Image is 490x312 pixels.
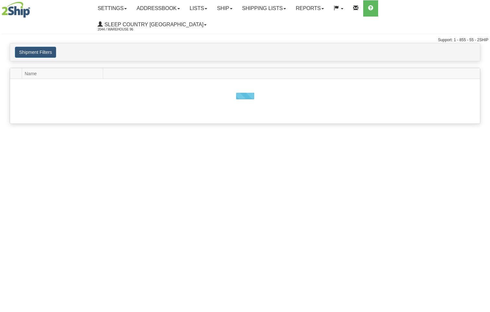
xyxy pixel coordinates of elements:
[212,0,237,17] a: Ship
[98,26,146,33] span: 2044 / Warehouse 96
[103,22,203,27] span: Sleep Country [GEOGRAPHIC_DATA]
[2,37,488,43] div: Support: 1 - 855 - 55 - 2SHIP
[93,17,211,33] a: Sleep Country [GEOGRAPHIC_DATA] 2044 / Warehouse 96
[2,2,30,18] img: logo2044.jpg
[15,47,56,58] button: Shipment Filters
[185,0,212,17] a: Lists
[475,123,489,189] iframe: chat widget
[132,0,185,17] a: Addressbook
[93,0,132,17] a: Settings
[291,0,329,17] a: Reports
[237,0,291,17] a: Shipping lists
